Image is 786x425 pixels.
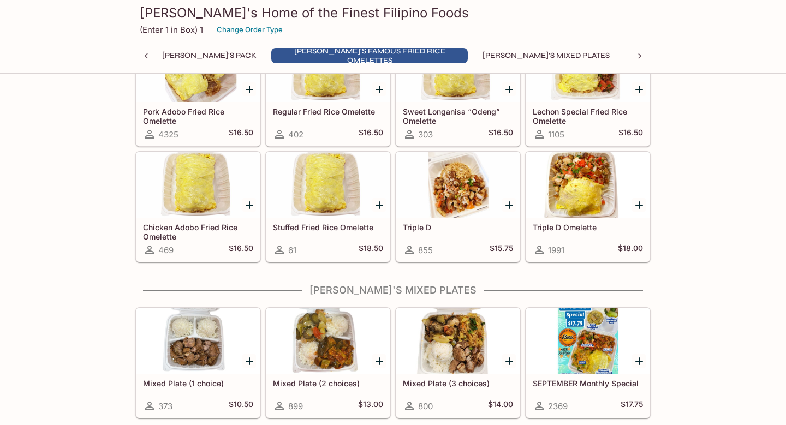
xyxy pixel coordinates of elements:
[488,399,513,412] h5: $14.00
[156,48,263,63] button: [PERSON_NAME]'s Pack
[136,37,260,102] div: Pork Adobo Fried Rice Omelette
[136,36,260,146] a: Pork Adobo Fried Rice Omelette4325$16.50
[502,198,516,212] button: Add Triple D
[526,152,650,218] div: Triple D Omelette
[242,354,256,368] button: Add Mixed Plate (1 choice)
[288,401,303,411] span: 899
[502,354,516,368] button: Add Mixed Plate (3 choices)
[266,308,390,374] div: Mixed Plate (2 choices)
[632,198,646,212] button: Add Triple D Omelette
[548,245,564,255] span: 1991
[396,37,520,102] div: Sweet Longanisa “Odeng” Omelette
[403,379,513,388] h5: Mixed Plate (3 choices)
[418,401,433,411] span: 800
[396,152,520,218] div: Triple D
[158,129,178,140] span: 4325
[477,48,616,63] button: [PERSON_NAME]'s Mixed Plates
[143,223,253,241] h5: Chicken Adobo Fried Rice Omelette
[618,243,643,256] h5: $18.00
[136,152,260,218] div: Chicken Adobo Fried Rice Omelette
[533,223,643,232] h5: Triple D Omelette
[403,107,513,125] h5: Sweet Longanisa “Odeng” Omelette
[533,107,643,125] h5: Lechon Special Fried Rice Omelette
[396,308,520,418] a: Mixed Plate (3 choices)800$14.00
[242,198,256,212] button: Add Chicken Adobo Fried Rice Omelette
[266,152,390,218] div: Stuffed Fried Rice Omelette
[624,48,779,63] button: Ala Carte Favorite Filipino Dishes
[502,82,516,96] button: Add Sweet Longanisa “Odeng” Omelette
[136,308,260,374] div: Mixed Plate (1 choice)
[273,223,383,232] h5: Stuffed Fried Rice Omelette
[266,152,390,262] a: Stuffed Fried Rice Omelette61$18.50
[526,36,650,146] a: Lechon Special Fried Rice Omelette1105$16.50
[372,82,386,96] button: Add Regular Fried Rice Omelette
[490,243,513,256] h5: $15.75
[632,354,646,368] button: Add SEPTEMBER Monthly Special
[143,107,253,125] h5: Pork Adobo Fried Rice Omelette
[396,308,520,374] div: Mixed Plate (3 choices)
[266,37,390,102] div: Regular Fried Rice Omelette
[396,36,520,146] a: Sweet Longanisa “Odeng” Omelette303$16.50
[618,128,643,141] h5: $16.50
[621,399,643,412] h5: $17.75
[548,129,564,140] span: 1105
[526,37,650,102] div: Lechon Special Fried Rice Omelette
[136,152,260,262] a: Chicken Adobo Fried Rice Omelette469$16.50
[271,48,468,63] button: [PERSON_NAME]'s Famous Fried Rice Omelettes
[273,379,383,388] h5: Mixed Plate (2 choices)
[229,399,253,412] h5: $10.50
[403,223,513,232] h5: Triple D
[533,379,643,388] h5: SEPTEMBER Monthly Special
[359,128,383,141] h5: $16.50
[418,245,433,255] span: 855
[288,245,296,255] span: 61
[140,25,203,35] p: (Enter 1 in Box) 1
[526,308,650,374] div: SEPTEMBER Monthly Special
[396,152,520,262] a: Triple D855$15.75
[418,129,433,140] span: 303
[158,401,172,411] span: 373
[273,107,383,116] h5: Regular Fried Rice Omelette
[489,128,513,141] h5: $16.50
[136,308,260,418] a: Mixed Plate (1 choice)373$10.50
[229,128,253,141] h5: $16.50
[212,21,288,38] button: Change Order Type
[548,401,568,411] span: 2369
[242,82,256,96] button: Add Pork Adobo Fried Rice Omelette
[158,245,174,255] span: 469
[632,82,646,96] button: Add Lechon Special Fried Rice Omelette
[358,399,383,412] h5: $13.00
[266,36,390,146] a: Regular Fried Rice Omelette402$16.50
[372,198,386,212] button: Add Stuffed Fried Rice Omelette
[229,243,253,256] h5: $16.50
[288,129,303,140] span: 402
[140,4,646,21] h3: [PERSON_NAME]'s Home of the Finest Filipino Foods
[266,308,390,418] a: Mixed Plate (2 choices)899$13.00
[526,308,650,418] a: SEPTEMBER Monthly Special2369$17.75
[135,284,651,296] h4: [PERSON_NAME]'s Mixed Plates
[143,379,253,388] h5: Mixed Plate (1 choice)
[526,152,650,262] a: Triple D Omelette1991$18.00
[359,243,383,256] h5: $18.50
[372,354,386,368] button: Add Mixed Plate (2 choices)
